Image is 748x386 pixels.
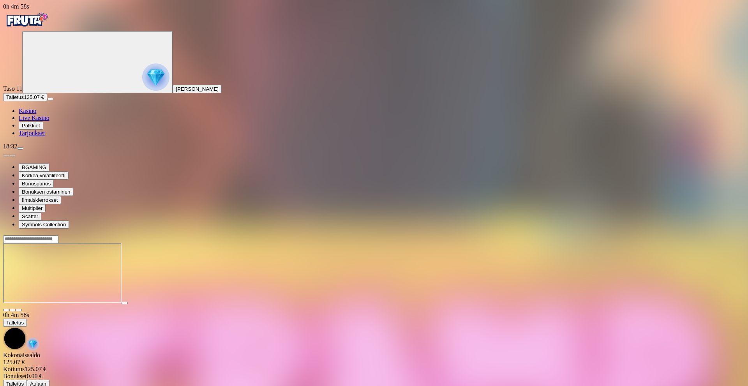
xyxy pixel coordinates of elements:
[17,147,23,150] button: menu
[26,338,39,350] img: reward-icon
[142,63,169,91] img: reward progress
[173,85,222,93] button: [PERSON_NAME]
[3,143,17,150] span: 18:32
[19,204,46,212] button: Multiplier
[19,180,54,188] button: Bonuspanos
[47,98,53,100] button: menu
[6,320,24,326] span: Talletus
[19,163,49,171] button: BGAMING
[3,319,27,327] button: Talletus
[19,171,69,180] button: Korkea volatiliteetti
[3,373,745,380] div: 0.00 €
[9,154,16,157] button: next slide
[3,373,26,379] span: Bonukset
[3,235,58,243] input: Search
[9,309,16,311] button: chevron-down icon
[19,130,45,136] a: gift-inverted iconTarjoukset
[22,31,173,93] button: reward progress
[19,130,45,136] span: Tarjoukset
[3,366,745,373] div: 125.07 €
[22,173,65,178] span: Korkea volatiliteetti
[22,189,70,195] span: Bonuksen ostaminen
[19,212,41,220] button: Scatter
[19,115,49,121] span: Live Kasino
[3,366,25,372] span: Kotiutus
[19,188,73,196] button: Bonuksen ostaminen
[22,197,58,203] span: Ilmaiskierrokset
[16,309,22,311] button: fullscreen icon
[3,359,745,366] div: 125.07 €
[3,10,745,137] nav: Primary
[176,86,219,92] span: [PERSON_NAME]
[3,312,29,318] span: user session time
[3,309,9,311] button: close icon
[22,213,38,219] span: Scatter
[24,94,44,100] span: 125.07 €
[22,222,66,227] span: Symbols Collection
[19,108,36,114] span: Kasino
[22,205,42,211] span: Multiplier
[3,312,745,352] div: Game menu
[19,115,49,121] a: poker-chip iconLive Kasino
[19,220,69,229] button: Symbols Collection
[3,243,122,303] iframe: Tramp Day
[3,3,29,10] span: user session time
[19,108,36,114] a: diamond iconKasino
[3,352,745,366] div: Kokonaissaldo
[6,94,24,100] span: Talletus
[3,93,47,101] button: Talletusplus icon125.07 €
[3,24,50,31] a: Fruta
[3,154,9,157] button: prev slide
[3,85,22,92] span: Taso 11
[19,196,61,204] button: Ilmaiskierrokset
[22,181,51,187] span: Bonuspanos
[3,10,50,30] img: Fruta
[19,122,43,130] button: reward iconPalkkiot
[122,302,128,304] button: play icon
[22,123,40,129] span: Palkkiot
[22,164,46,170] span: BGAMING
